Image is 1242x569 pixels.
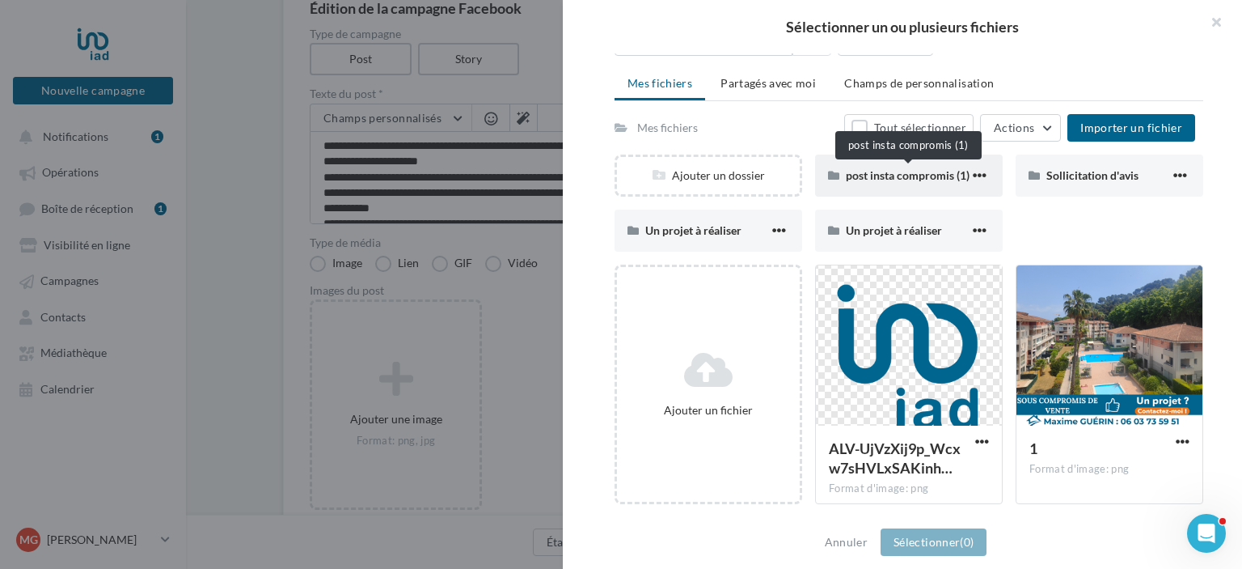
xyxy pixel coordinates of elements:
[720,76,816,90] span: Partagés avec moi
[1080,121,1182,134] span: Importer un fichier
[829,482,989,496] div: Format d'image: png
[881,529,986,556] button: Sélectionner(0)
[960,535,974,549] span: (0)
[617,168,800,184] div: Ajouter un dossier
[844,76,994,90] span: Champs de personnalisation
[1029,439,1037,457] span: 1
[829,439,961,477] span: ALV-UjVzXij9p_Wcxw7sHVLxSAKinhFeBDUi0sEg4LBeJNgJ2thhBrk
[1046,168,1138,182] span: Sollicitation d'avis
[846,168,970,182] span: post insta compromis (1)
[994,121,1034,134] span: Actions
[623,402,793,418] div: Ajouter un fichier
[627,76,692,90] span: Mes fichiers
[835,131,982,159] div: post insta compromis (1)
[844,114,974,142] button: Tout sélectionner
[1029,462,1189,477] div: Format d'image: png
[818,533,874,552] button: Annuler
[1067,114,1195,142] button: Importer un fichier
[589,19,1216,34] h2: Sélectionner un ou plusieurs fichiers
[637,120,698,136] div: Mes fichiers
[846,223,942,237] span: Un projet à réaliser
[645,223,741,237] span: Un projet à réaliser
[980,114,1061,142] button: Actions
[1187,514,1226,553] iframe: Intercom live chat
